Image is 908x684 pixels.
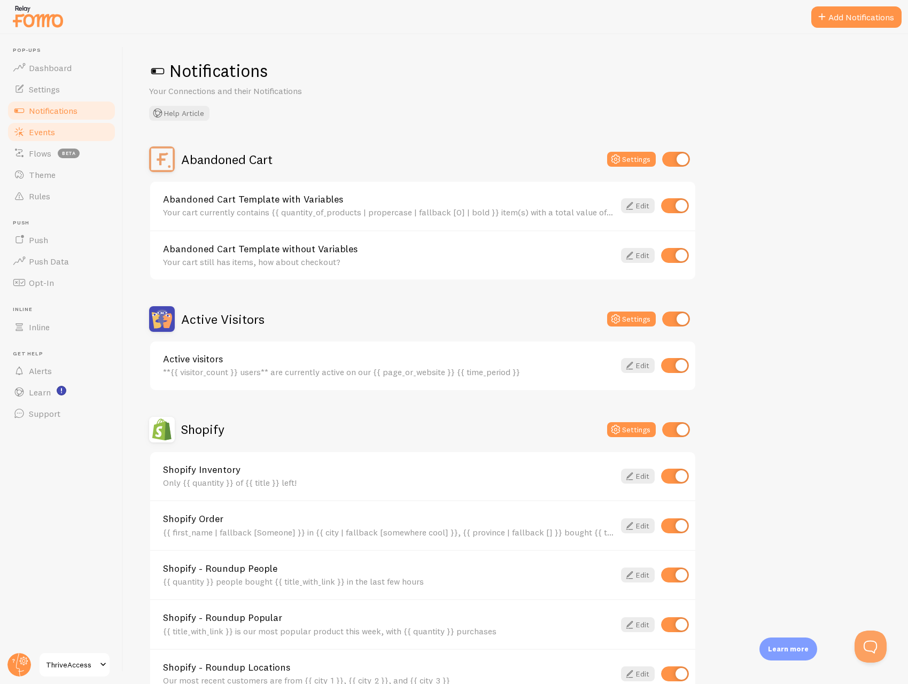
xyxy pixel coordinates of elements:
[163,663,615,672] a: Shopify - Roundup Locations
[29,191,50,201] span: Rules
[163,527,615,537] div: {{ first_name | fallback [Someone] }} in {{ city | fallback [somewhere cool] }}, {{ province | fa...
[11,3,65,30] img: fomo-relay-logo-orange.svg
[621,469,655,484] a: Edit
[181,421,224,438] h2: Shopify
[29,169,56,180] span: Theme
[6,403,117,424] a: Support
[29,148,51,159] span: Flows
[163,478,615,487] div: Only {{ quantity }} of {{ title }} left!
[57,386,66,395] svg: <p>Watch New Feature Tutorials!</p>
[163,207,615,217] div: Your cart currently contains {{ quantity_of_products | propercase | fallback [0] | bold }} item(s...
[29,235,48,245] span: Push
[181,151,273,168] h2: Abandoned Cart
[6,79,117,100] a: Settings
[855,631,887,663] iframe: Help Scout Beacon - Open
[6,229,117,251] a: Push
[163,195,615,204] a: Abandoned Cart Template with Variables
[29,366,52,376] span: Alerts
[607,152,656,167] button: Settings
[29,322,50,332] span: Inline
[163,613,615,623] a: Shopify - Roundup Popular
[6,251,117,272] a: Push Data
[607,422,656,437] button: Settings
[13,220,117,227] span: Push
[29,408,60,419] span: Support
[29,84,60,95] span: Settings
[149,106,209,121] button: Help Article
[6,121,117,143] a: Events
[13,351,117,357] span: Get Help
[607,312,656,327] button: Settings
[621,518,655,533] a: Edit
[6,185,117,207] a: Rules
[163,244,615,254] a: Abandoned Cart Template without Variables
[149,146,175,172] img: Abandoned Cart
[163,367,615,377] div: **{{ visitor_count }} users** are currently active on our {{ page_or_website }} {{ time_period }}
[6,164,117,185] a: Theme
[163,514,615,524] a: Shopify Order
[163,354,615,364] a: Active visitors
[149,85,406,97] p: Your Connections and their Notifications
[149,306,175,332] img: Active Visitors
[621,568,655,582] a: Edit
[6,316,117,338] a: Inline
[58,149,80,158] span: beta
[163,577,615,586] div: {{ quantity }} people bought {{ title_with_link }} in the last few hours
[6,57,117,79] a: Dashboard
[6,143,117,164] a: Flows beta
[29,387,51,398] span: Learn
[759,638,817,660] div: Learn more
[29,63,72,73] span: Dashboard
[13,306,117,313] span: Inline
[621,248,655,263] a: Edit
[29,256,69,267] span: Push Data
[621,666,655,681] a: Edit
[29,277,54,288] span: Opt-In
[163,465,615,475] a: Shopify Inventory
[6,382,117,403] a: Learn
[768,644,809,654] p: Learn more
[29,105,77,116] span: Notifications
[38,652,111,678] a: ThriveAccess
[163,626,615,636] div: {{ title_with_link }} is our most popular product this week, with {{ quantity }} purchases
[46,658,97,671] span: ThriveAccess
[163,257,615,267] div: Your cart still has items, how about checkout?
[29,127,55,137] span: Events
[621,617,655,632] a: Edit
[181,311,265,328] h2: Active Visitors
[6,272,117,293] a: Opt-In
[6,360,117,382] a: Alerts
[163,564,615,573] a: Shopify - Roundup People
[149,60,882,82] h1: Notifications
[13,47,117,54] span: Pop-ups
[6,100,117,121] a: Notifications
[621,198,655,213] a: Edit
[149,417,175,442] img: Shopify
[621,358,655,373] a: Edit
